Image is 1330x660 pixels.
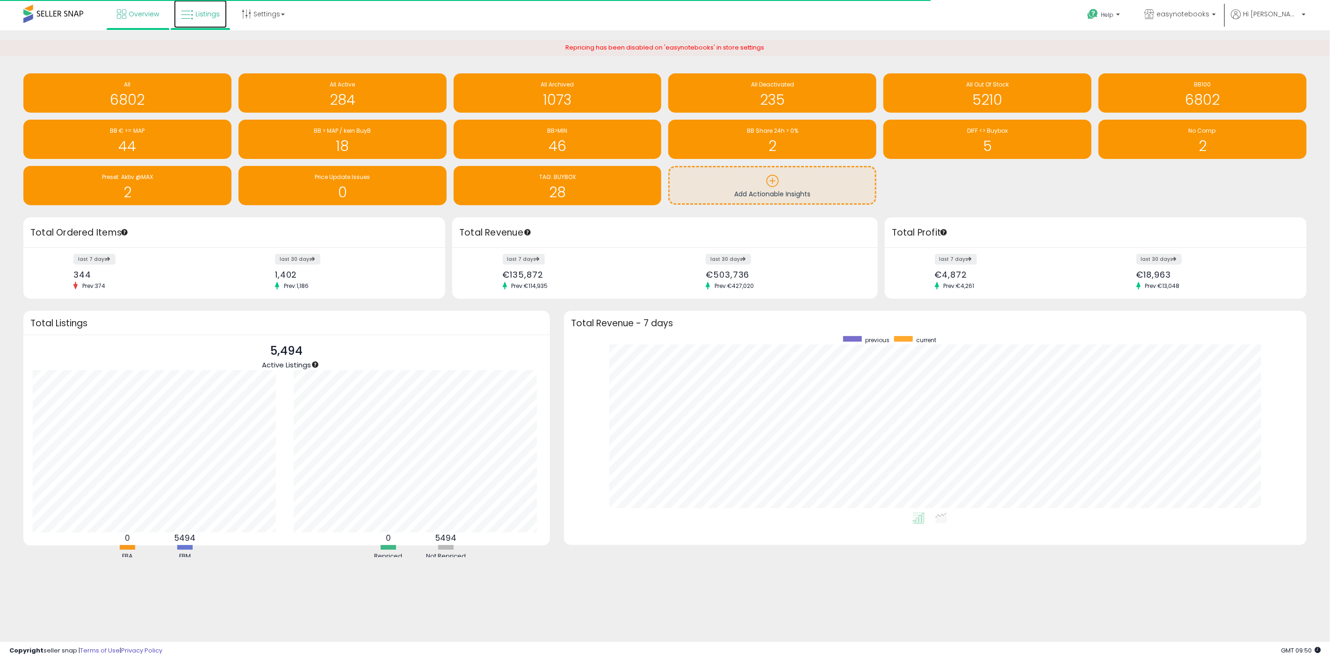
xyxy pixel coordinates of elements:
[1087,8,1099,20] i: Get Help
[330,80,355,88] span: All Active
[503,270,658,280] div: €135,872
[311,360,319,369] div: Tooltip anchor
[1231,9,1306,30] a: Hi [PERSON_NAME]
[458,138,657,154] h1: 46
[243,92,442,108] h1: 284
[454,73,662,113] a: All Archived 1073
[315,173,370,181] span: Price Update Issues
[28,185,227,200] h1: 2
[28,92,227,108] h1: 6802
[892,226,1300,239] h3: Total Profit
[279,282,313,290] span: Prev: 1,186
[102,173,153,181] span: Preset: Aktiv @MAX
[507,282,553,290] span: Prev: €114,935
[865,336,889,344] span: previous
[967,127,1008,135] span: DIFF <> Buybox
[935,270,1089,280] div: €4,872
[275,270,429,280] div: 1,402
[883,73,1091,113] a: All Out Of Stock 5210
[239,73,447,113] a: All Active 284
[110,127,145,135] span: BB € >= MAP
[1243,9,1299,19] span: Hi [PERSON_NAME]
[888,138,1087,154] h1: 5
[706,254,751,265] label: last 30 days
[1188,127,1217,135] span: No Comp.
[195,9,220,19] span: Listings
[435,532,456,544] b: 5494
[157,552,213,561] div: FBM
[23,73,231,113] a: All 6802
[125,532,130,544] b: 0
[966,80,1009,88] span: All Out Of Stock
[454,166,662,205] a: TAG: BUYBOX 28
[23,166,231,205] a: Preset: Aktiv @MAX 2
[23,120,231,159] a: BB € >= MAP 44
[916,336,936,344] span: current
[73,270,227,280] div: 344
[1099,73,1307,113] a: BB100 6802
[262,342,311,360] p: 5,494
[73,254,116,265] label: last 7 days
[935,254,977,265] label: last 7 days
[120,228,129,237] div: Tooltip anchor
[710,282,759,290] span: Prev: €427,020
[459,226,871,239] h3: Total Revenue
[30,320,543,327] h3: Total Listings
[673,92,872,108] h1: 235
[418,552,474,561] div: Not Repriced
[747,127,798,135] span: BB Share 24h > 0%
[1157,9,1209,19] span: easynotebooks
[458,185,657,200] h1: 28
[939,282,979,290] span: Prev: €4,261
[124,80,130,88] span: All
[668,120,876,159] a: BB Share 24h > 0% 2
[734,189,810,199] span: Add Actionable Insights
[1101,11,1113,19] span: Help
[566,43,765,52] span: Repricing has been disabled on 'easynotebooks' in store settings
[940,228,948,237] div: Tooltip anchor
[386,532,391,544] b: 0
[541,80,574,88] span: All Archived
[99,552,155,561] div: FBA
[548,127,568,135] span: BB>MIN
[78,282,110,290] span: Prev: 374
[243,138,442,154] h1: 18
[262,360,311,370] span: Active Listings
[28,138,227,154] h1: 44
[503,254,545,265] label: last 7 days
[454,120,662,159] a: BB>MIN 46
[1099,120,1307,159] a: No Comp. 2
[314,127,371,135] span: BB > MAP / kein BuyB
[243,185,442,200] h1: 0
[670,167,875,203] a: Add Actionable Insights
[751,80,794,88] span: All Deactivated
[360,552,416,561] div: Repriced
[458,92,657,108] h1: 1073
[129,9,159,19] span: Overview
[275,254,320,265] label: last 30 days
[239,120,447,159] a: BB > MAP / kein BuyB 18
[706,270,861,280] div: €503,736
[239,166,447,205] a: Price Update Issues 0
[174,532,195,544] b: 5494
[888,92,1087,108] h1: 5210
[523,228,532,237] div: Tooltip anchor
[571,320,1300,327] h3: Total Revenue - 7 days
[673,138,872,154] h1: 2
[883,120,1091,159] a: DIFF <> Buybox 5
[668,73,876,113] a: All Deactivated 235
[1136,270,1290,280] div: €18,963
[30,226,438,239] h3: Total Ordered Items
[1194,80,1211,88] span: BB100
[539,173,576,181] span: TAG: BUYBOX
[1080,1,1129,30] a: Help
[1141,282,1185,290] span: Prev: €13,048
[1136,254,1182,265] label: last 30 days
[1103,138,1302,154] h1: 2
[1103,92,1302,108] h1: 6802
